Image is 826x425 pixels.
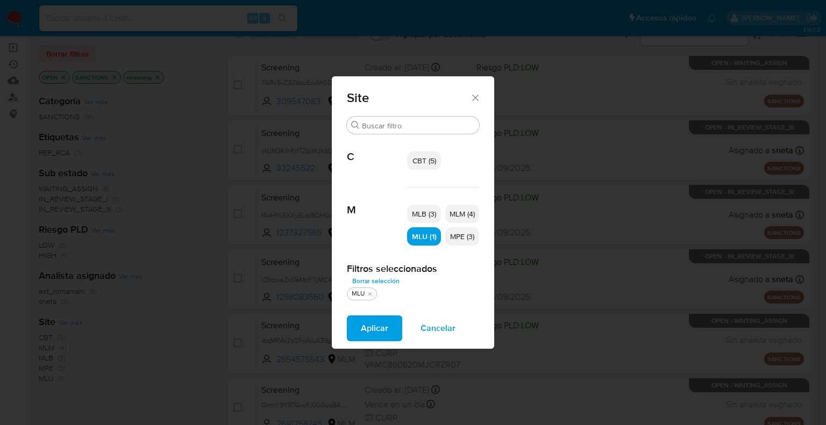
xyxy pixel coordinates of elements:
[470,92,480,102] button: Cerrar
[445,205,479,223] div: MLM (4)
[412,155,436,166] span: CBT (5)
[350,289,367,298] div: MLU
[445,227,479,246] div: MPE (3)
[347,188,407,217] span: M
[407,315,469,341] button: Cancelar
[412,208,436,219] span: MLB (3)
[347,263,479,275] h2: Filtros seleccionados
[412,231,437,242] span: MLU (1)
[347,275,405,287] button: Borrar selección
[347,134,407,163] span: C
[407,152,441,170] div: CBT (5)
[407,227,441,246] div: MLU (1)
[362,121,475,131] input: Buscar filtro
[450,208,475,219] span: MLM (4)
[366,290,374,298] button: quitar MLU
[361,316,388,340] span: Aplicar
[407,205,441,223] div: MLB (3)
[352,276,400,286] span: Borrar selección
[450,231,474,242] span: MPE (3)
[347,315,402,341] button: Aplicar
[351,121,360,129] button: Buscar
[347,91,470,104] span: Site
[421,316,455,340] span: Cancelar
